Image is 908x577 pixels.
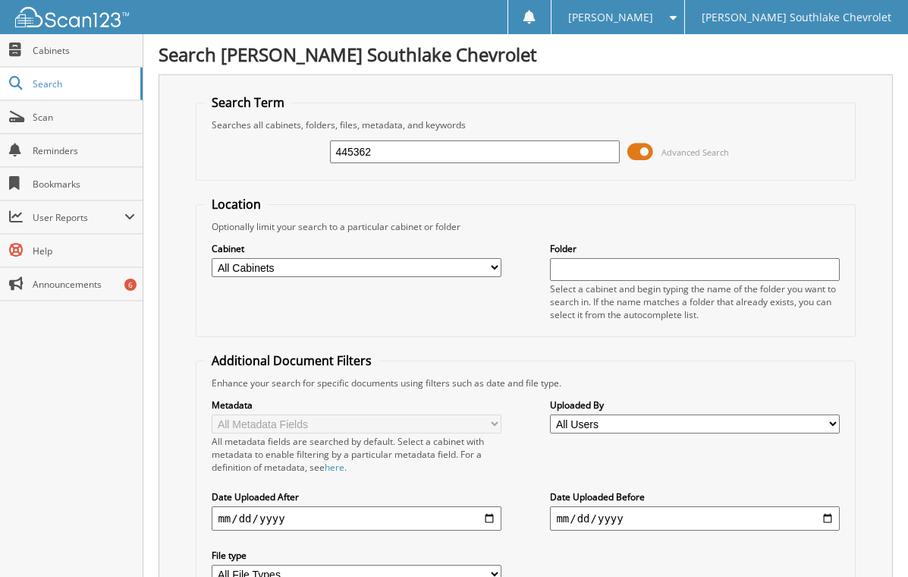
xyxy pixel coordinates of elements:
span: User Reports [33,211,124,224]
div: Enhance your search for specific documents using filters such as date and file type. [204,377,847,389]
div: Searches all cabinets, folders, files, metadata, and keywords [204,118,847,131]
a: here [325,461,344,474]
span: Reminders [33,144,135,157]
span: [PERSON_NAME] Southlake Chevrolet [702,13,891,22]
legend: Location [204,196,269,213]
label: Uploaded By [550,399,839,411]
div: All metadata fields are searched by default. Select a cabinet with metadata to enable filtering b... [212,435,501,474]
label: File type [212,549,501,562]
h1: Search [PERSON_NAME] Southlake Chevrolet [159,42,893,67]
label: Metadata [212,399,501,411]
label: Date Uploaded Before [550,490,839,503]
input: end [550,506,839,531]
span: Announcements [33,278,135,291]
div: 6 [124,279,137,291]
span: Advanced Search [661,147,729,158]
legend: Search Term [204,94,292,111]
legend: Additional Document Filters [204,352,379,369]
span: [PERSON_NAME] [568,13,653,22]
input: start [212,506,501,531]
span: Help [33,244,135,257]
div: Optionally limit your search to a particular cabinet or folder [204,220,847,233]
span: Scan [33,111,135,124]
div: Select a cabinet and begin typing the name of the folder you want to search in. If the name match... [550,282,839,321]
label: Date Uploaded After [212,490,501,503]
label: Folder [550,242,839,255]
span: Cabinets [33,44,135,57]
iframe: Chat Widget [832,504,908,577]
span: Bookmarks [33,178,135,191]
img: scan123-logo-white.svg [15,7,129,27]
span: Search [33,77,133,90]
label: Cabinet [212,242,501,255]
